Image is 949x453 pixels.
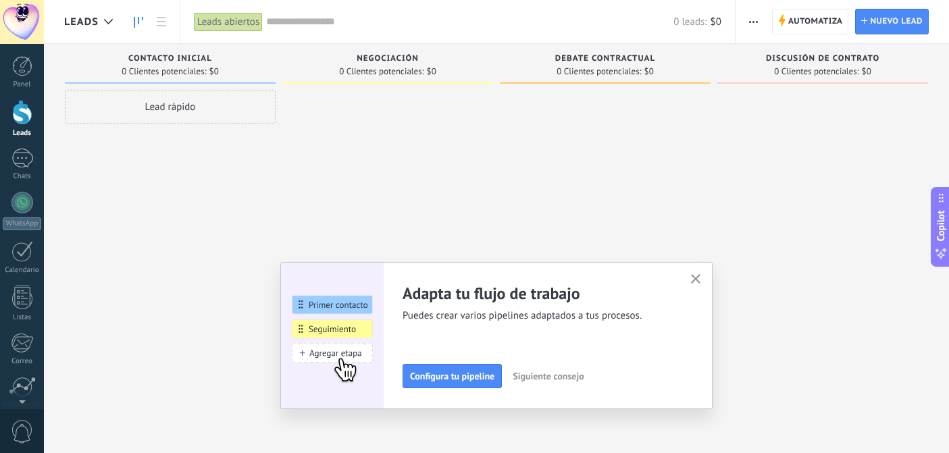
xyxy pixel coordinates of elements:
a: Leads [127,9,150,35]
span: Copilot [934,210,948,241]
span: Negociación [357,54,419,63]
span: Configura tu pipeline [410,371,494,381]
div: Discusión de contrato [724,54,921,65]
span: Automatiza [788,9,843,34]
div: Leads abiertos [194,12,263,32]
span: Puedes crear varios pipelines adaptados a tus procesos. [403,309,674,323]
span: Leads [64,16,99,28]
span: $0 [427,68,436,76]
span: 0 Clientes potenciales: [339,68,424,76]
div: Correo [3,357,42,366]
div: Leads [3,129,42,138]
span: 0 Clientes potenciales: [557,68,641,76]
h2: Adapta tu flujo de trabajo [403,283,674,304]
div: WhatsApp [3,217,41,230]
div: Negociación [289,54,486,65]
div: Chats [3,172,42,181]
span: Contacto inicial [128,54,212,63]
span: Debate contractual [555,54,655,63]
span: Nuevo lead [870,9,923,34]
span: $0 [711,16,721,28]
span: $0 [644,68,654,76]
span: Siguiente consejo [513,371,584,381]
div: Listas [3,313,42,322]
div: Contacto inicial [72,54,269,65]
a: Nuevo lead [855,9,929,34]
a: Lista [150,9,173,35]
span: 0 leads: [673,16,707,28]
a: Automatiza [772,9,849,34]
span: 0 Clientes potenciales: [122,68,206,76]
div: Panel [3,80,42,89]
span: $0 [209,68,219,76]
div: Debate contractual [507,54,704,65]
div: Lead rápido [65,90,276,124]
button: Siguiente consejo [507,366,590,386]
span: 0 Clientes potenciales: [774,68,858,76]
span: Discusión de contrato [766,54,879,63]
div: Calendario [3,266,42,275]
button: Configura tu pipeline [403,364,502,388]
span: $0 [862,68,871,76]
button: Más [744,9,763,34]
